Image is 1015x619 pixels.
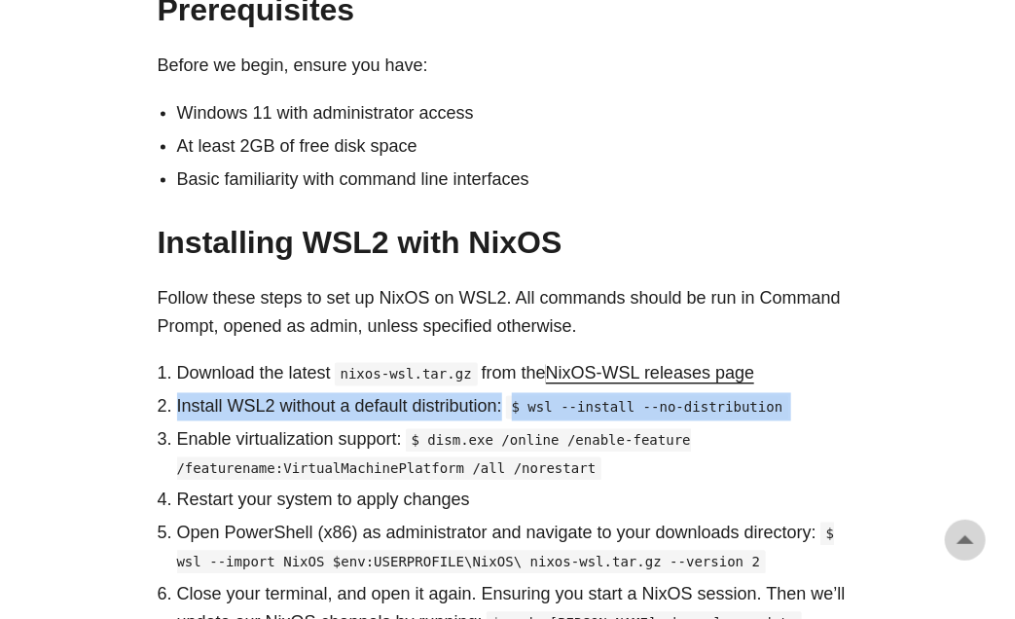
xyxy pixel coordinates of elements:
p: Install WSL2 without a default distribution: [177,393,858,421]
p: Restart your system to apply changes [177,487,858,515]
p: Download the latest from the [177,360,858,388]
code: nixos-wsl.tar.gz [335,363,478,386]
li: At least 2GB of free disk space [177,132,858,161]
li: Basic familiarity with command line interfaces [177,165,858,194]
p: Before we begin, ensure you have: [158,52,858,80]
code: $ dism.exe /online /enable-feature /featurename:VirtualMachinePlatform /all /norestart [177,429,691,481]
a: go to top [945,520,986,561]
p: Follow these steps to set up NixOS on WSL2. All commands should be run in Command Prompt, opened ... [158,285,858,342]
p: Enable virtualization support: [177,426,858,483]
a: NixOS-WSL releases page [546,364,754,383]
code: $ wsl --install --no-distribution [506,396,789,419]
li: Windows 11 with administrator access [177,99,858,127]
h2: Installing WSL2 with NixOS [158,224,858,261]
p: Open PowerShell (x86) as administrator and navigate to your downloads directory: [177,520,858,576]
